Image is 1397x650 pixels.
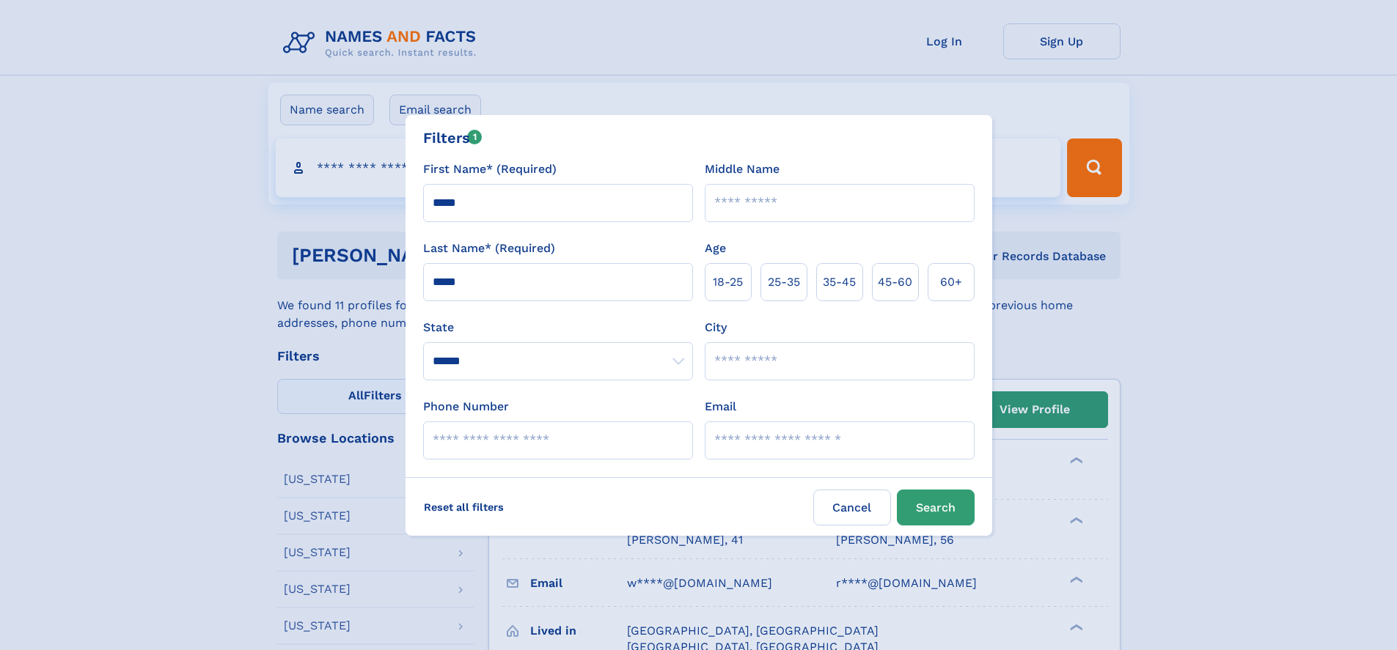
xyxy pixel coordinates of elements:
label: Cancel [813,490,891,525]
label: City [705,319,727,336]
span: 25‑35 [768,273,800,291]
div: Filters [423,127,483,149]
span: 45‑60 [878,273,912,291]
label: Age [705,240,726,257]
label: Phone Number [423,398,509,416]
label: State [423,319,693,336]
label: Last Name* (Required) [423,240,555,257]
span: 60+ [940,273,962,291]
label: First Name* (Required) [423,160,557,178]
span: 35‑45 [823,273,856,291]
label: Reset all filters [414,490,513,525]
label: Email [705,398,736,416]
label: Middle Name [705,160,780,178]
button: Search [897,490,975,525]
span: 18‑25 [713,273,743,291]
